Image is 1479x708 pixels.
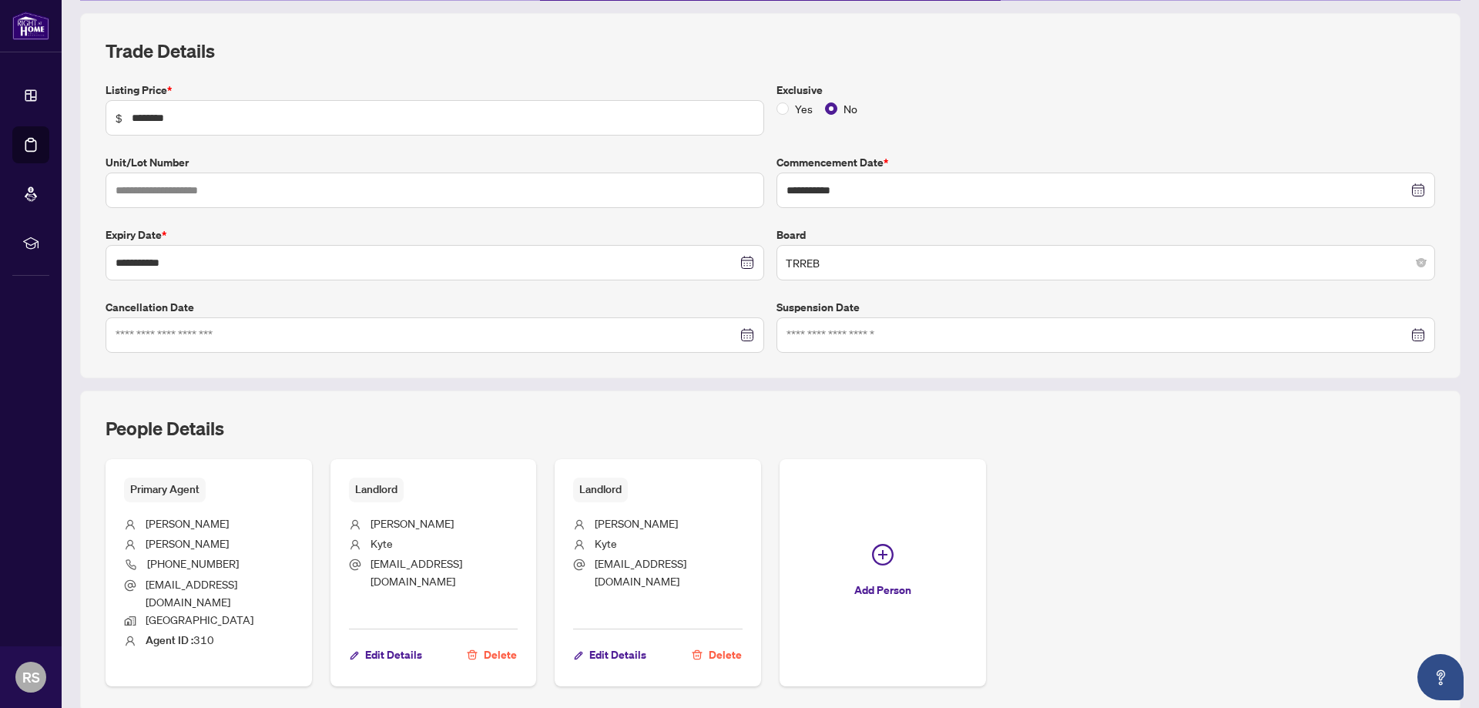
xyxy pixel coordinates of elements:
[146,516,229,530] span: [PERSON_NAME]
[371,556,462,588] span: [EMAIL_ADDRESS][DOMAIN_NAME]
[106,82,764,99] label: Listing Price
[146,612,253,626] span: [GEOGRAPHIC_DATA]
[595,516,678,530] span: [PERSON_NAME]
[776,299,1435,316] label: Suspension Date
[349,478,404,502] span: Landlord
[365,643,422,667] span: Edit Details
[709,643,742,667] span: Delete
[12,12,49,40] img: logo
[22,666,40,688] span: RS
[573,478,628,502] span: Landlord
[106,39,1435,63] h2: Trade Details
[106,299,764,316] label: Cancellation Date
[146,633,214,646] span: 310
[872,544,894,565] span: plus-circle
[776,82,1435,99] label: Exclusive
[595,556,686,588] span: [EMAIL_ADDRESS][DOMAIN_NAME]
[146,633,193,647] b: Agent ID :
[595,536,617,550] span: Kyte
[146,577,237,609] span: [EMAIL_ADDRESS][DOMAIN_NAME]
[349,642,423,668] button: Edit Details
[371,536,393,550] span: Kyte
[146,536,229,550] span: [PERSON_NAME]
[1417,258,1426,267] span: close-circle
[573,642,647,668] button: Edit Details
[484,643,517,667] span: Delete
[691,642,743,668] button: Delete
[789,100,819,117] span: Yes
[106,416,224,441] h2: People Details
[854,578,911,602] span: Add Person
[1417,654,1464,700] button: Open asap
[116,109,122,126] span: $
[780,459,986,686] button: Add Person
[466,642,518,668] button: Delete
[786,248,1426,277] span: TRREB
[776,154,1435,171] label: Commencement Date
[106,226,764,243] label: Expiry Date
[147,556,239,570] span: [PHONE_NUMBER]
[371,516,454,530] span: [PERSON_NAME]
[589,643,646,667] span: Edit Details
[106,154,764,171] label: Unit/Lot Number
[776,226,1435,243] label: Board
[837,100,864,117] span: No
[124,478,206,502] span: Primary Agent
